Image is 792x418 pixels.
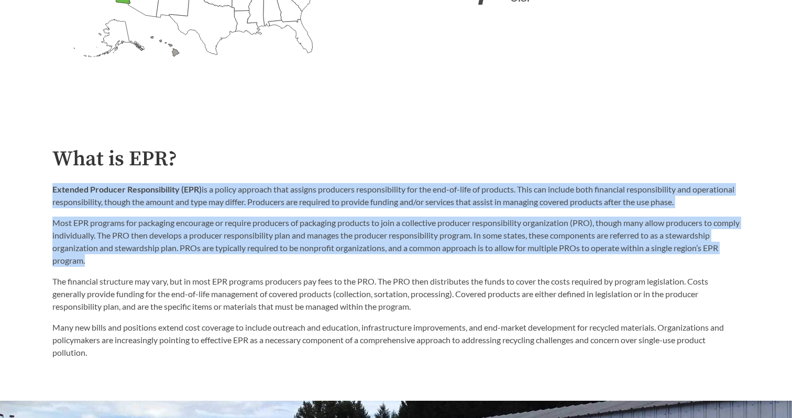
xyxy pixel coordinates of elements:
[52,183,740,208] p: is a policy approach that assigns producers responsibility for the end-of-life of products. This ...
[52,321,740,359] p: Many new bills and positions extend cost coverage to include outreach and education, infrastructu...
[52,148,740,171] h2: What is EPR?
[52,217,740,267] p: Most EPR programs for packaging encourage or require producers of packaging products to join a co...
[52,275,740,313] p: The financial structure may vary, but in most EPR programs producers pay fees to the PRO. The PRO...
[52,184,202,194] strong: Extended Producer Responsibility (EPR)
